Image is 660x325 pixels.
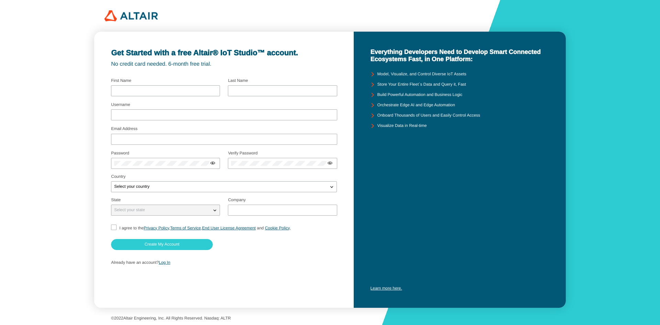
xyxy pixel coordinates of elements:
a: Cookie Policy [265,226,290,230]
unity-typography: Build Powerful Automation and Business Logic [377,93,462,97]
p: Already have an account? [111,260,337,265]
label: Password [111,151,129,155]
unity-typography: Model, Visualize, and Control Diverse IoT Assets [377,72,466,77]
unity-typography: Everything Developers Need to Develop Smart Connected Ecosystems Fast, in One Platform: [371,48,549,63]
label: Username [111,102,130,107]
a: Log In [159,260,170,265]
a: Privacy Policy [144,226,169,230]
label: Verify Password [228,151,257,155]
span: I agree to the , , , [119,226,291,230]
unity-typography: No credit card needed. 6-month free trial. [111,61,337,67]
unity-typography: Store Your Entire Fleet`s Data and Query it, Fast [377,82,466,87]
span: 2022 [114,316,123,321]
a: End User License Agreement [202,226,256,230]
unity-typography: Get Started with a free Altair® IoT Studio™ account. [111,48,337,57]
unity-typography: Visualize Data in Real-time [377,123,427,128]
unity-typography: Orchestrate Edge AI and Edge Automation [377,103,455,108]
iframe: YouTube video player [371,183,549,283]
span: and [257,226,264,230]
a: Terms of Service [170,226,201,230]
unity-typography: Onboard Thousands of Users and Easily Control Access [377,113,480,118]
label: Email Address [111,126,137,131]
a: Learn more here. [371,286,402,291]
p: © Altair Engineering, Inc. All Rights Reserved. Nasdaq: ALTR [111,316,549,321]
img: 320px-Altair_logo.png [104,10,158,21]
